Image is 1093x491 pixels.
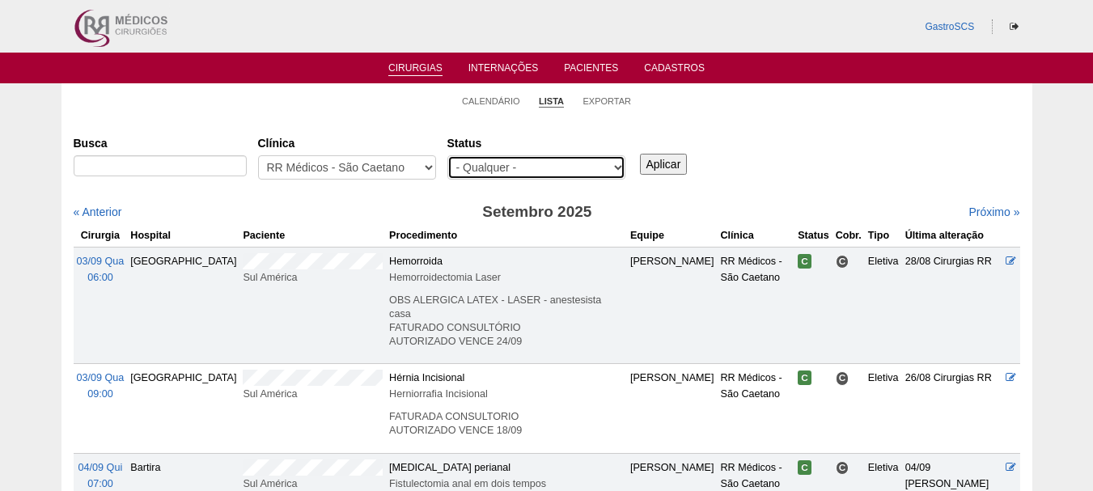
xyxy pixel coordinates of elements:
th: Tipo [865,224,902,248]
th: Cirurgia [74,224,128,248]
th: Clínica [718,224,795,248]
a: « Anterior [74,205,122,218]
span: 04/09 Qui [78,462,123,473]
td: [PERSON_NAME] [627,364,718,453]
span: 03/09 Qua [77,372,125,383]
div: Sul América [243,269,383,286]
a: Cadastros [644,62,705,78]
td: RR Médicos - São Caetano [718,364,795,453]
a: Editar [1006,256,1016,267]
th: Cobr. [832,224,865,248]
td: [GEOGRAPHIC_DATA] [127,247,239,363]
span: 03/09 Qua [77,256,125,267]
span: Consultório [836,371,849,385]
span: Confirmada [798,254,811,269]
a: Pacientes [564,62,618,78]
span: Confirmada [798,370,811,385]
input: Aplicar [640,154,688,175]
th: Equipe [627,224,718,248]
input: Digite os termos que você deseja procurar. [74,155,247,176]
td: Eletiva [865,247,902,363]
a: 03/09 Qua 09:00 [77,372,125,400]
i: Sair [1010,22,1019,32]
a: Exportar [583,95,631,107]
a: Próximo » [968,205,1019,218]
a: Cirurgias [388,62,443,76]
td: Hérnia Incisional [386,364,627,453]
td: Hemorroida [386,247,627,363]
a: GastroSCS [925,21,974,32]
td: RR Médicos - São Caetano [718,247,795,363]
th: Paciente [239,224,386,248]
a: 04/09 Qui 07:00 [78,462,123,489]
td: [PERSON_NAME] [627,247,718,363]
span: 06:00 [87,272,113,283]
p: OBS ALERGICA LATEX - LASER - anestesista casa FATURADO CONSULTÓRIO AUTORIZADO VENCE 24/09 [389,294,624,349]
a: Lista [539,95,564,108]
th: Procedimento [386,224,627,248]
a: Calendário [462,95,520,107]
a: 03/09 Qua 06:00 [77,256,125,283]
th: Última alteração [902,224,1003,248]
div: Herniorrafia Incisional [389,386,624,402]
span: Consultório [836,255,849,269]
label: Clínica [258,135,436,151]
td: Eletiva [865,364,902,453]
div: Sul América [243,386,383,402]
label: Status [447,135,625,151]
a: Editar [1006,372,1016,383]
div: Hemorroidectomia Laser [389,269,624,286]
h3: Setembro 2025 [300,201,773,224]
th: Hospital [127,224,239,248]
td: [GEOGRAPHIC_DATA] [127,364,239,453]
span: Consultório [836,461,849,475]
a: Editar [1006,462,1016,473]
p: FATURADA CONSULTORIO AUTORIZADO VENCE 18/09 [389,410,624,438]
th: Status [794,224,832,248]
span: 07:00 [87,478,113,489]
td: 26/08 Cirurgias RR [902,364,1003,453]
td: 28/08 Cirurgias RR [902,247,1003,363]
span: Confirmada [798,460,811,475]
span: 09:00 [87,388,113,400]
a: Internações [468,62,539,78]
label: Busca [74,135,247,151]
